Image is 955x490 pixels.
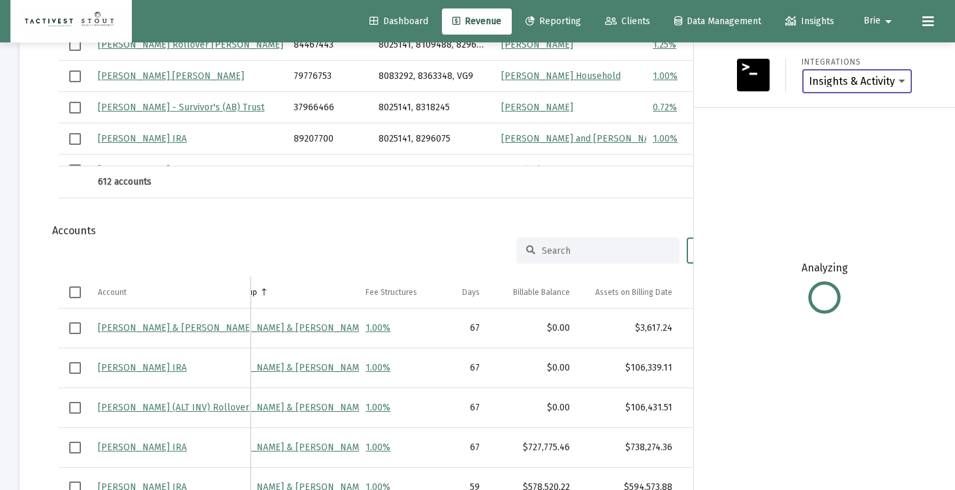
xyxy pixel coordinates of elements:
[525,16,581,27] span: Reporting
[605,16,650,27] span: Clients
[775,8,845,35] a: Insights
[595,8,661,35] a: Clients
[785,16,834,27] span: Insights
[674,16,761,27] span: Data Management
[369,16,428,27] span: Dashboard
[359,8,439,35] a: Dashboard
[664,8,772,35] a: Data Management
[848,8,912,34] button: Brie
[452,16,501,27] span: Revenue
[442,8,512,35] a: Revenue
[515,8,591,35] a: Reporting
[864,16,881,27] span: Brie
[20,8,122,35] img: Dashboard
[881,8,896,35] mat-icon: arrow_drop_down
